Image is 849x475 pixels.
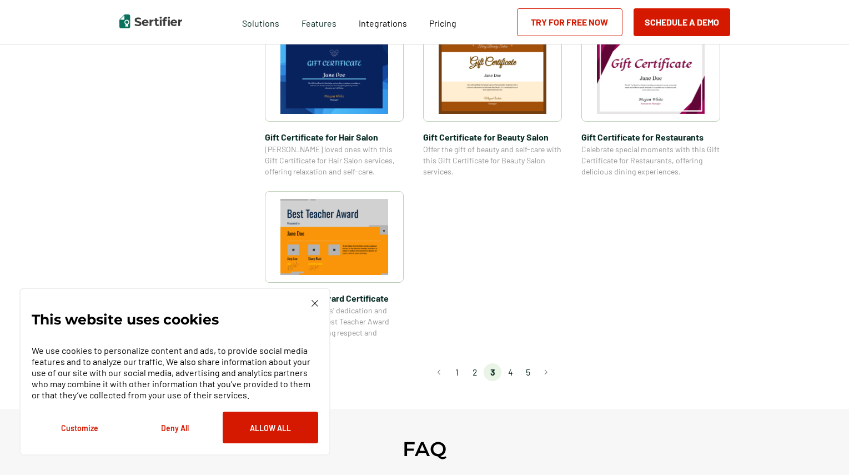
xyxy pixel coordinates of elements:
[302,15,336,29] span: Features
[359,18,407,28] span: Integrations
[32,314,219,325] p: This website uses cookies
[448,363,466,381] li: page 1
[581,30,720,177] a: Gift Certificate​ for RestaurantsGift Certificate​ for RestaurantsCelebrate special moments with ...
[265,144,404,177] span: [PERSON_NAME] loved ones with this Gift Certificate for Hair Salon services, offering relaxation ...
[265,30,404,177] a: Gift Certificate​ for Hair SalonGift Certificate​ for Hair Salon[PERSON_NAME] loved ones with thi...
[242,15,279,29] span: Solutions
[517,8,622,36] a: Try for Free Now
[519,363,537,381] li: page 5
[484,363,501,381] li: page 3
[581,130,720,144] span: Gift Certificate​ for Restaurants
[423,130,562,144] span: Gift Certificate​ for Beauty Salon
[32,345,318,401] p: We use cookies to personalize content and ads, to provide social media features and to analyze ou...
[429,18,456,28] span: Pricing
[634,8,730,36] button: Schedule a Demo
[265,291,404,305] span: Best Teacher Award Certificate​
[280,38,388,114] img: Gift Certificate​ for Hair Salon
[430,363,448,381] button: Go to previous page
[466,363,484,381] li: page 2
[423,144,562,177] span: Offer the gift of beauty and self-care with this Gift Certificate for Beauty Salon services.
[793,422,849,475] iframe: Chat Widget
[265,130,404,144] span: Gift Certificate​ for Hair Salon
[119,14,182,28] img: Sertifier | Digital Credentialing Platform
[537,363,555,381] button: Go to next page
[32,412,127,443] button: Customize
[501,363,519,381] li: page 4
[127,412,223,443] button: Deny All
[265,191,404,349] a: Best Teacher Award Certificate​Best Teacher Award Certificate​Celebrate educators’ dedication and...
[359,15,407,29] a: Integrations
[280,199,388,275] img: Best Teacher Award Certificate​
[403,437,446,461] h2: FAQ
[581,144,720,177] span: Celebrate special moments with this Gift Certificate for Restaurants, offering delicious dining e...
[265,305,404,349] span: Celebrate educators’ dedication and impact with this Best Teacher Award Certificate, fostering re...
[312,300,318,307] img: Cookie Popup Close
[423,30,562,177] a: Gift Certificate​ for Beauty SalonGift Certificate​ for Beauty SalonOffer the gift of beauty and ...
[439,38,546,114] img: Gift Certificate​ for Beauty Salon
[223,412,318,443] button: Allow All
[597,38,705,114] img: Gift Certificate​ for Restaurants
[429,15,456,29] a: Pricing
